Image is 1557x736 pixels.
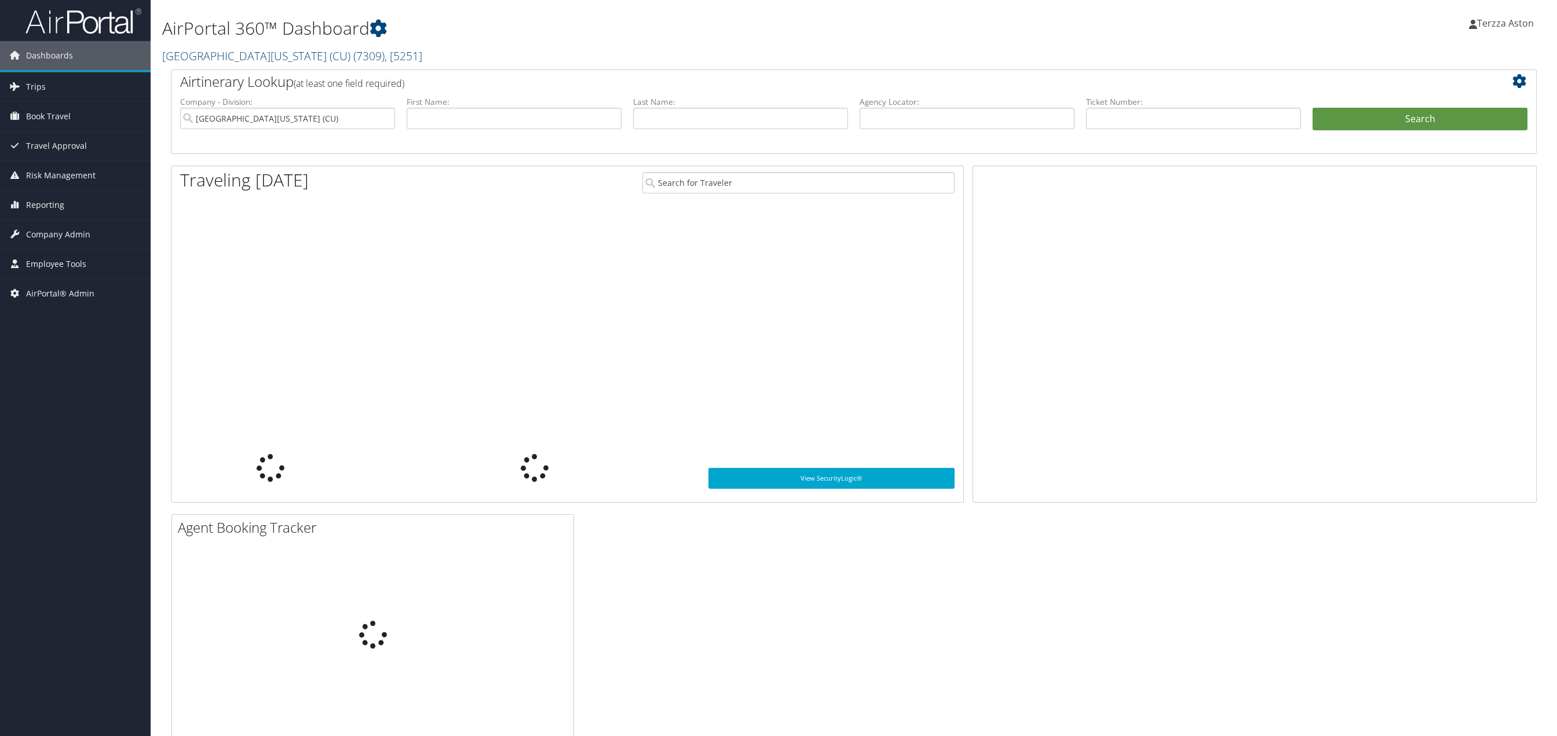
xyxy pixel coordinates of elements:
[25,8,141,35] img: airportal-logo.png
[26,131,87,160] span: Travel Approval
[294,77,404,90] span: (at least one field required)
[1477,17,1534,30] span: Terzza Aston
[26,250,86,279] span: Employee Tools
[26,41,73,70] span: Dashboards
[26,191,64,219] span: Reporting
[180,72,1414,91] h2: Airtinerary Lookup
[162,16,1084,41] h1: AirPortal 360™ Dashboard
[26,102,71,131] span: Book Travel
[26,161,96,190] span: Risk Management
[26,220,90,249] span: Company Admin
[180,168,309,192] h1: Traveling [DATE]
[860,96,1074,108] label: Agency Locator:
[353,48,385,64] span: ( 7309 )
[180,96,395,108] label: Company - Division:
[1086,96,1301,108] label: Ticket Number:
[407,96,622,108] label: First Name:
[633,96,848,108] label: Last Name:
[708,468,955,489] a: View SecurityLogic®
[26,279,94,308] span: AirPortal® Admin
[385,48,422,64] span: , [ 5251 ]
[178,518,573,537] h2: Agent Booking Tracker
[1469,6,1545,41] a: Terzza Aston
[1313,108,1527,131] button: Search
[162,48,422,64] a: [GEOGRAPHIC_DATA][US_STATE] (CU)
[642,172,955,193] input: Search for Traveler
[26,72,46,101] span: Trips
